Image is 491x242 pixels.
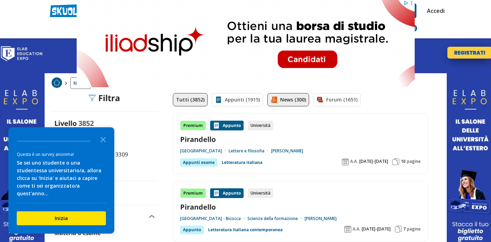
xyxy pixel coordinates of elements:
[271,148,303,154] a: [PERSON_NAME]
[407,159,421,164] span: pagine
[270,96,277,103] img: News filtro contenuto attivo
[344,226,351,233] img: Anno accademico
[350,159,358,164] span: A.A.
[215,96,222,103] img: Appunti filtro contenuto
[248,121,273,130] div: Università
[78,119,94,128] span: 3852
[210,188,244,198] div: Appunto
[407,226,421,232] span: pagine
[316,96,323,103] img: Forum filtro contenuto
[267,93,309,106] a: News (300)
[173,93,208,106] a: Tutti (3852)
[17,211,106,225] button: Inizia
[403,226,406,232] span: 7
[359,159,388,164] span: [DATE]-[DATE]
[89,93,120,103] div: Filtra
[208,226,283,234] a: Letteratura italiana contemporanea
[305,216,337,221] a: [PERSON_NAME]
[427,3,442,18] a: Accedi
[96,132,110,146] button: Close the survey
[248,188,273,198] div: Università
[210,121,244,130] div: Appunto
[17,151,106,158] div: Questa è un survey anonima!
[113,150,128,159] span: 3309
[180,158,217,167] div: Appunti esame
[401,159,406,164] span: 10
[392,158,399,165] img: Pagine
[52,77,62,89] a: Home
[180,121,206,130] div: Premium
[52,77,62,88] img: Home
[180,202,421,212] a: Pirandello
[362,226,391,232] span: [DATE]-[DATE]
[353,226,360,232] span: A.A.
[213,122,220,129] img: Appunti contenuto
[89,94,95,101] img: Filtra filtri mobile
[70,77,91,89] a: Ricerca
[212,93,263,106] a: Appunti (1915)
[342,158,349,165] img: Anno accademico
[395,226,402,233] img: Pagine
[8,127,114,234] div: Survey
[149,215,155,218] img: Apri e chiudi sezione
[180,216,247,221] a: [GEOGRAPHIC_DATA] - Bicocca
[180,148,229,154] a: [GEOGRAPHIC_DATA]
[222,158,262,167] a: Letteratura italiana
[180,135,421,144] a: Pirandello
[247,216,305,221] a: Scienze della formazione
[180,188,206,198] div: Premium
[213,190,220,197] img: Appunti contenuto
[54,119,77,128] label: Livello
[229,148,271,154] a: Lettere e filosofia
[313,93,361,106] a: Forum (1651)
[17,159,106,197] div: Se sei uno studente o una studentessa universitario/a, allora clicca su 'Inizia' e aiutaci a capi...
[180,226,204,234] div: Appunto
